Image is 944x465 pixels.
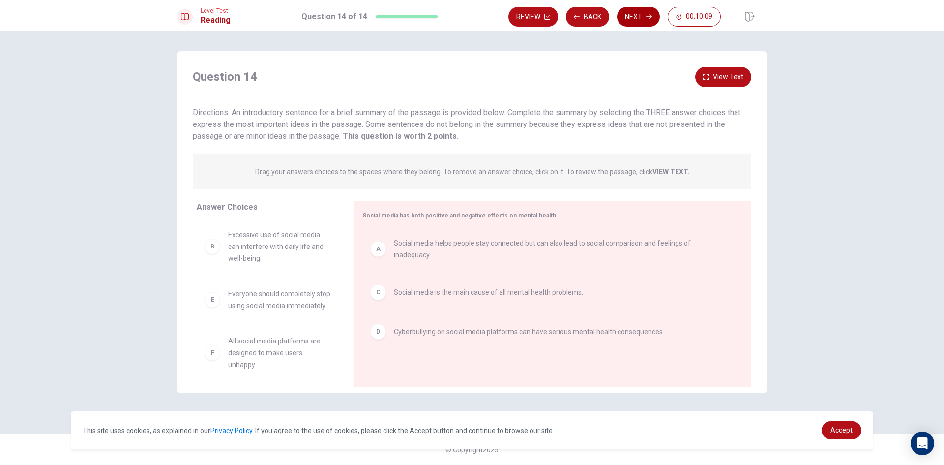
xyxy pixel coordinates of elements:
[362,277,736,308] div: CSocial media is the main cause of all mental health problems.
[301,11,367,23] h1: Question 14 of 14
[205,239,220,254] div: B
[228,288,330,311] span: Everyone should completely stop using social media immediately.
[695,67,751,87] button: View Text
[830,426,853,434] span: Accept
[255,168,689,176] p: Drag your answers choices to the spaces where they belong. To remove an answer choice, click on i...
[228,229,330,264] span: Excessive use of social media can interfere with daily life and well-being.
[370,324,386,340] div: D
[228,335,330,371] span: All social media platforms are designed to make users unhappy.
[201,14,231,26] h1: Reading
[197,280,338,319] div: EEveryone should completely stop using social media immediately.
[652,168,689,176] strong: VIEW TEXT.
[822,421,861,439] a: dismiss cookie message
[566,7,609,27] button: Back
[362,212,558,219] span: Social media has both positive and negative effects on mental health.
[210,427,252,434] a: Privacy Policy
[394,326,664,338] span: Cyberbullying on social media platforms can have serious mental health consequences.
[668,7,721,27] button: 00:10:09
[71,411,873,449] div: cookieconsent
[394,237,728,261] span: Social media helps people stay connected but can also lead to social comparison and feelings of i...
[193,69,257,85] h4: Question 14
[193,108,740,141] span: Directions: An introductory sentence for a brief summary of the passage is provided below. Comple...
[197,202,258,212] span: Answer Choices
[341,131,459,141] strong: This question is worth 2 points.
[445,446,499,454] span: © Copyright 2025
[83,427,554,434] span: This site uses cookies, as explained in our . If you agree to the use of cookies, please click th...
[197,327,338,378] div: FAll social media platforms are designed to make users unhappy.
[362,229,736,269] div: ASocial media helps people stay connected but can also lead to social comparison and feelings of ...
[686,13,712,21] span: 00:10:09
[205,292,220,308] div: E
[201,7,231,14] span: Level Test
[205,345,220,361] div: F
[362,316,736,347] div: DCyberbullying on social media platforms can have serious mental health consequences.
[370,284,386,300] div: C
[508,7,558,27] button: Review
[370,241,386,257] div: A
[394,286,583,298] span: Social media is the main cause of all mental health problems.
[197,221,338,272] div: BExcessive use of social media can interfere with daily life and well-being.
[617,7,660,27] button: Next
[911,432,934,455] div: Open Intercom Messenger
